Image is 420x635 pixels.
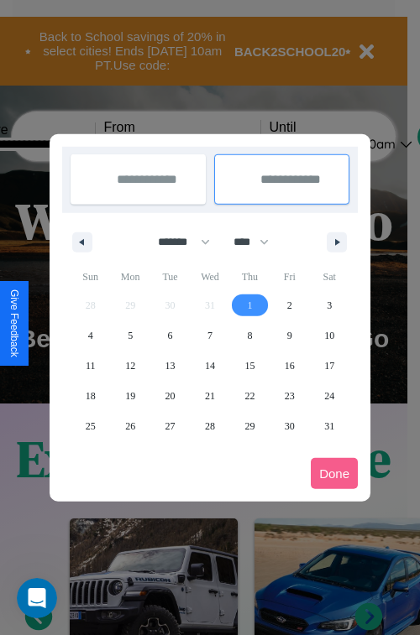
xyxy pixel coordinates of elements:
[190,351,229,381] button: 14
[324,381,334,411] span: 24
[230,381,270,411] button: 22
[71,351,110,381] button: 11
[230,263,270,290] span: Thu
[86,351,96,381] span: 11
[110,381,150,411] button: 19
[247,320,252,351] span: 8
[125,351,135,381] span: 12
[165,381,176,411] span: 20
[150,411,190,441] button: 27
[247,290,252,320] span: 1
[128,320,133,351] span: 5
[86,411,96,441] span: 25
[311,458,358,489] button: Done
[285,351,295,381] span: 16
[165,411,176,441] span: 27
[150,381,190,411] button: 20
[310,411,349,441] button: 31
[71,263,110,290] span: Sun
[324,320,334,351] span: 10
[8,289,20,357] div: Give Feedback
[110,320,150,351] button: 5
[88,320,93,351] span: 4
[71,320,110,351] button: 4
[190,320,229,351] button: 7
[285,381,295,411] span: 23
[287,320,292,351] span: 9
[168,320,173,351] span: 6
[310,290,349,320] button: 3
[150,320,190,351] button: 6
[244,351,255,381] span: 15
[285,411,295,441] span: 30
[125,381,135,411] span: 19
[324,411,334,441] span: 31
[327,290,332,320] span: 3
[270,381,309,411] button: 23
[270,411,309,441] button: 30
[230,320,270,351] button: 8
[150,351,190,381] button: 13
[270,320,309,351] button: 9
[86,381,96,411] span: 18
[71,381,110,411] button: 18
[310,381,349,411] button: 24
[190,381,229,411] button: 21
[110,351,150,381] button: 12
[110,263,150,290] span: Mon
[324,351,334,381] span: 17
[207,320,213,351] span: 7
[150,263,190,290] span: Tue
[71,411,110,441] button: 25
[190,411,229,441] button: 28
[230,290,270,320] button: 1
[287,290,292,320] span: 2
[17,578,57,618] iframe: Intercom live chat
[270,263,309,290] span: Fri
[230,351,270,381] button: 15
[270,351,309,381] button: 16
[205,411,215,441] span: 28
[310,320,349,351] button: 10
[125,411,135,441] span: 26
[270,290,309,320] button: 2
[244,381,255,411] span: 22
[110,411,150,441] button: 26
[230,411,270,441] button: 29
[190,263,229,290] span: Wed
[310,351,349,381] button: 17
[310,263,349,290] span: Sat
[244,411,255,441] span: 29
[205,351,215,381] span: 14
[205,381,215,411] span: 21
[165,351,176,381] span: 13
